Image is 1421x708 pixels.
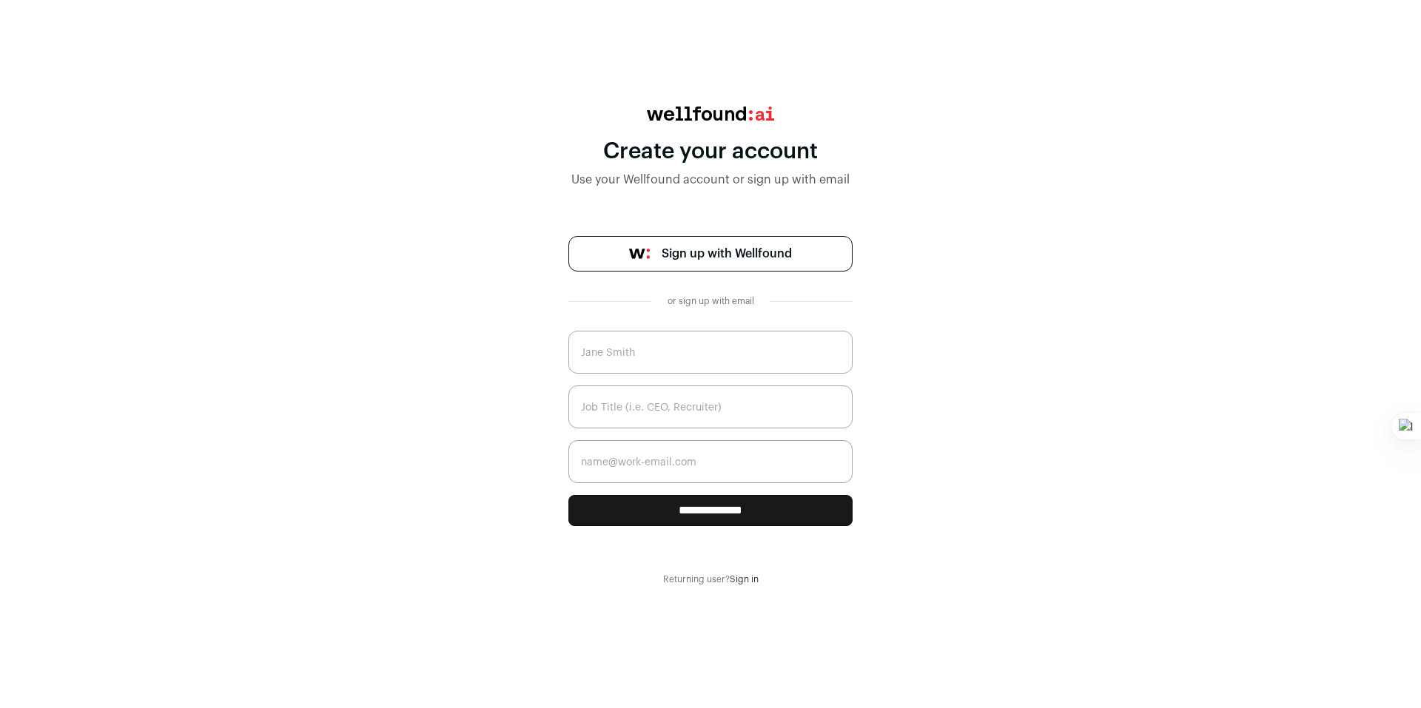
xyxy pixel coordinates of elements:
[647,107,774,121] img: wellfound:ai
[568,171,853,189] div: Use your Wellfound account or sign up with email
[662,245,792,263] span: Sign up with Wellfound
[568,236,853,272] a: Sign up with Wellfound
[568,385,853,428] input: Job Title (i.e. CEO, Recruiter)
[568,138,853,165] div: Create your account
[568,331,853,374] input: Jane Smith
[629,249,650,259] img: wellfound-symbol-flush-black-fb3c872781a75f747ccb3a119075da62bfe97bd399995f84a933054e44a575c4.png
[663,295,758,307] div: or sign up with email
[730,575,759,584] a: Sign in
[568,440,853,483] input: name@work-email.com
[568,573,853,585] div: Returning user?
